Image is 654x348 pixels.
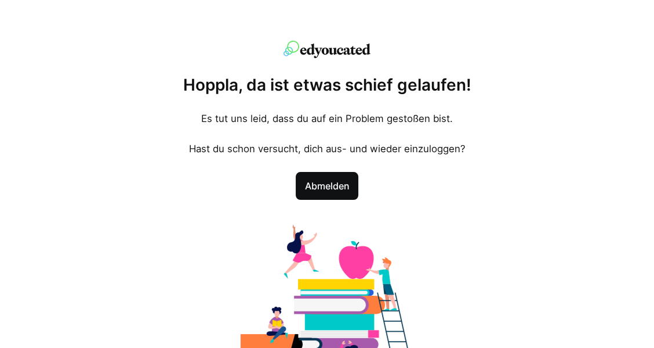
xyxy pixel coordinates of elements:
[201,112,453,125] p: Es tut uns leid, dass du auf ein Problem gestoßen bist.
[183,74,471,95] h1: Hoppla, da ist etwas schief gelaufen!
[296,172,359,200] a: Abmelden
[284,41,370,58] img: edyoucated
[303,179,352,193] span: Abmelden
[189,142,466,156] p: Hast du schon versucht, dich aus- und wieder einzuloggen?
